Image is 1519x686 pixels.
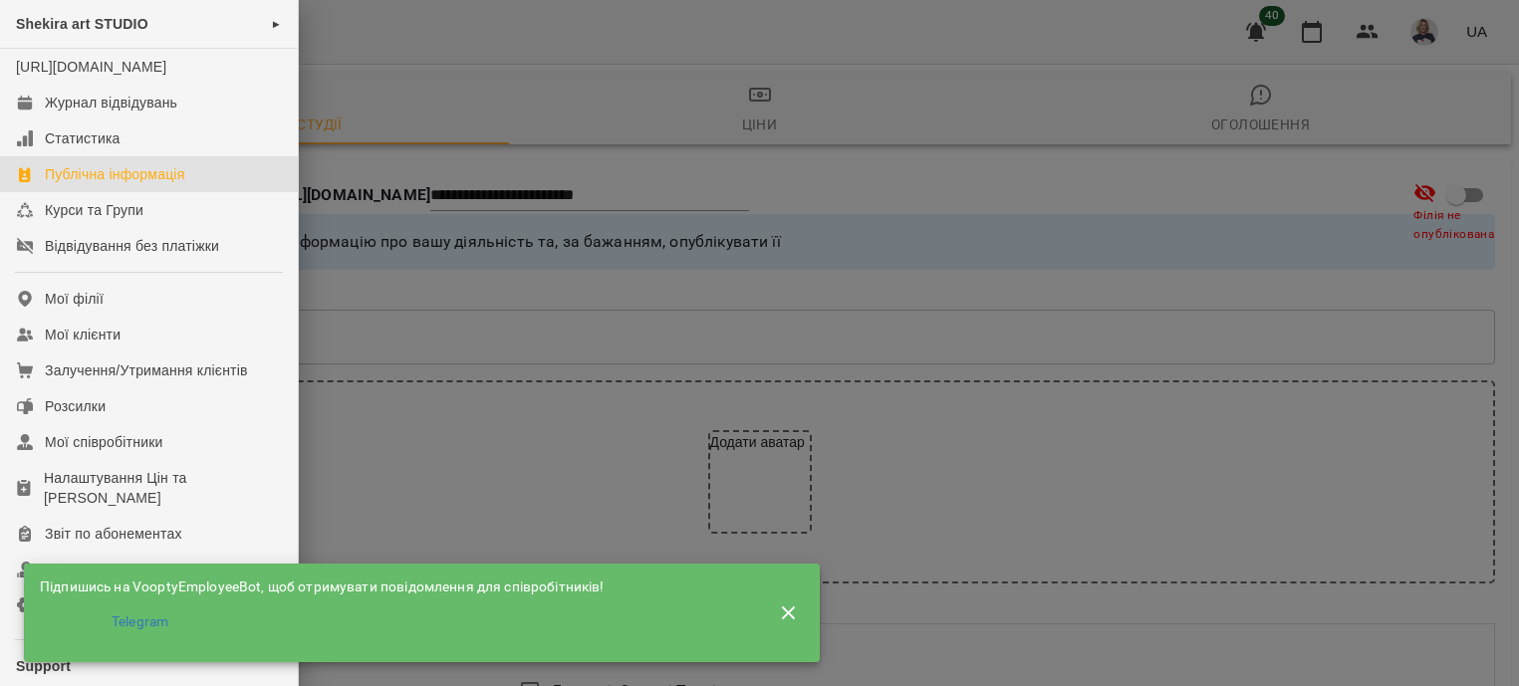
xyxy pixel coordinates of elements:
[271,16,282,32] span: ►
[45,360,248,380] div: Залучення/Утримання клієнтів
[45,289,104,309] div: Мої філії
[44,468,282,508] div: Налаштування Цін та [PERSON_NAME]
[45,164,184,184] div: Публічна інформація
[40,577,749,597] div: Підпишись на VooptyEmployeeBot, щоб отримувати повідомлення для співробітників!
[16,656,282,676] p: Support
[16,16,148,32] span: Shekira art STUDIO
[40,604,749,640] li: Telegram
[16,59,166,75] a: [URL][DOMAIN_NAME]
[45,200,143,220] div: Курси та Групи
[45,524,182,544] div: Звіт по абонементах
[45,396,106,416] div: Розсилки
[45,93,177,113] div: Журнал відвідувань
[45,128,121,148] div: Статистика
[45,325,121,344] div: Мої клієнти
[45,432,163,452] div: Мої співробітники
[45,236,219,256] div: Відвідування без платіжки
[45,560,98,579] div: Фінанси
